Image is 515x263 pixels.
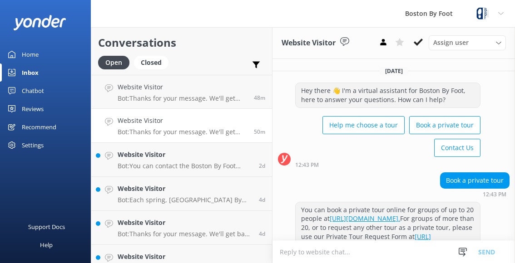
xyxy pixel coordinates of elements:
[118,150,252,160] h4: Website Visitor
[134,57,173,67] a: Closed
[330,214,400,223] a: [URL][DOMAIN_NAME].
[22,100,44,118] div: Reviews
[409,116,480,134] button: Book a private tour
[40,236,53,254] div: Help
[441,173,509,188] div: Book a private tour
[282,37,336,49] h3: Website Visitor
[22,136,44,154] div: Settings
[254,94,265,102] span: 11:47am 15-Aug-2025 (UTC -05:00) America/Cancun
[296,83,480,107] div: Hey there 👋 I'm a virtual assistant for Boston By Foot, here to answer your questions. How can I ...
[118,128,247,136] p: Bot: Thanks for your message. We'll get back to you with a reply here as soon as we can. You're a...
[254,128,265,136] span: 11:45am 15-Aug-2025 (UTC -05:00) America/Cancun
[434,139,480,157] button: Contact Us
[91,75,272,109] a: Website VisitorBot:Thanks for your message. We'll get back to you with a reply here as soon as we...
[118,116,247,126] h4: Website Visitor
[322,116,405,134] button: Help me choose a tour
[98,57,134,67] a: Open
[22,82,44,100] div: Chatbot
[22,118,56,136] div: Recommend
[118,184,252,194] h4: Website Visitor
[118,218,252,228] h4: Website Visitor
[259,196,265,204] span: 11:26am 11-Aug-2025 (UTC -05:00) America/Cancun
[28,218,65,236] div: Support Docs
[118,162,252,170] p: Bot: You can contact the Boston By Foot team via phone at [PHONE_NUMBER], or email [EMAIL_ADDRESS...
[14,15,66,30] img: yonder-white-logo.png
[118,94,247,102] p: Bot: Thanks for your message. We'll get back to you with a reply here as soon as we can. You're a...
[118,196,252,204] p: Bot: Each spring, [GEOGRAPHIC_DATA] By Foot offers a multi-week, hybrid course for new volunteer ...
[98,34,265,51] h2: Conversations
[429,35,506,50] div: Assign User
[259,162,265,170] span: 02:34pm 12-Aug-2025 (UTC -05:00) America/Cancun
[118,230,252,238] p: Bot: Thanks for your message. We'll get back to you with a reply here as soon as we can. You're a...
[440,191,510,197] div: 11:43am 15-Aug-2025 (UTC -05:00) America/Cancun
[134,56,168,69] div: Closed
[22,45,39,63] div: Home
[295,161,480,168] div: 11:43am 15-Aug-2025 (UTC -05:00) America/Cancun
[91,211,272,245] a: Website VisitorBot:Thanks for your message. We'll get back to you with a reply here as soon as we...
[433,38,469,48] span: Assign user
[91,177,272,211] a: Website VisitorBot:Each spring, [GEOGRAPHIC_DATA] By Foot offers a multi-week, hybrid course for ...
[118,82,247,92] h4: Website Visitor
[118,252,252,262] h4: Website Visitor
[98,56,129,69] div: Open
[483,192,506,197] strong: 12:43 PM
[22,63,39,82] div: Inbox
[475,7,489,20] img: 476-1708620552.png
[259,230,265,238] span: 10:25pm 10-Aug-2025 (UTC -05:00) America/Cancun
[296,202,480,253] div: You can book a private tour online for groups of up to 20 people at For groups of more than 20, o...
[380,67,408,75] span: [DATE]
[91,109,272,143] a: Website VisitorBot:Thanks for your message. We'll get back to you with a reply here as soon as we...
[91,143,272,177] a: Website VisitorBot:You can contact the Boston By Foot team via phone at [PHONE_NUMBER], or email ...
[295,162,319,168] strong: 12:43 PM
